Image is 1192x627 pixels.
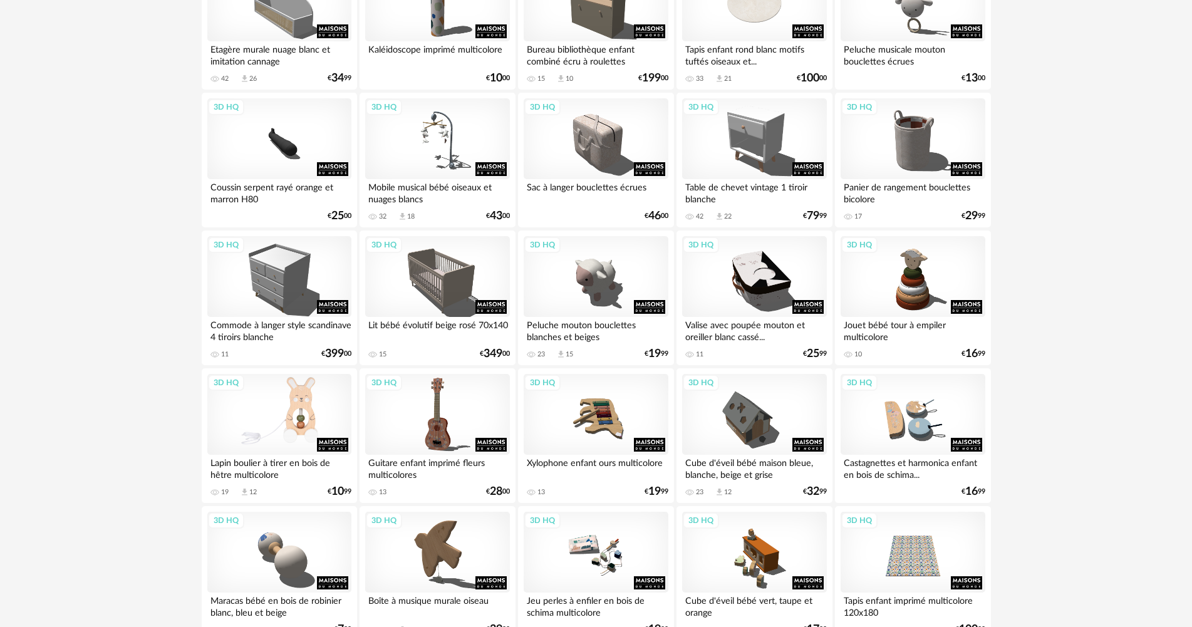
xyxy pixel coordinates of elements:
span: 399 [325,350,344,358]
div: 3D HQ [208,375,244,391]
span: 32 [807,487,819,496]
span: 28 [490,487,502,496]
div: 3D HQ [208,512,244,529]
div: € 99 [645,350,668,358]
div: Etagère murale nuage blanc et imitation cannage [207,41,351,66]
div: 15 [379,350,386,359]
div: 3D HQ [683,512,719,529]
div: 26 [249,75,257,83]
span: 16 [965,350,978,358]
span: 19 [648,350,661,358]
div: Commode à langer style scandinave 4 tiroirs blanche [207,317,351,342]
span: 25 [331,212,344,220]
div: € 99 [803,487,827,496]
a: 3D HQ Table de chevet vintage 1 tiroir blanche 42 Download icon 22 €7999 [676,93,832,228]
div: 42 [221,75,229,83]
div: Bureau bibliothèque enfant combiné écru à roulettes [524,41,668,66]
div: 21 [724,75,732,83]
span: 79 [807,212,819,220]
div: Jouet bébé tour à empiler multicolore [841,317,985,342]
a: 3D HQ Peluche mouton bouclettes blanches et beiges 23 Download icon 15 €1999 [518,231,673,366]
div: 3D HQ [524,99,561,115]
div: 3D HQ [841,375,878,391]
span: 13 [965,74,978,83]
div: 10 [854,350,862,359]
a: 3D HQ Coussin serpent rayé orange et marron H80 €2500 [202,93,357,228]
div: € 99 [328,74,351,83]
div: 13 [379,488,386,497]
div: 18 [407,212,415,221]
div: Peluche musicale mouton bouclettes écrues [841,41,985,66]
div: € 00 [328,212,351,220]
span: 16 [965,487,978,496]
a: 3D HQ Lit bébé évolutif beige rosé 70x140 15 €34900 [360,231,515,366]
a: 3D HQ Xylophone enfant ours multicolore 13 €1999 [518,368,673,504]
span: 34 [331,74,344,83]
div: € 00 [645,212,668,220]
div: Xylophone enfant ours multicolore [524,455,668,480]
div: € 99 [645,487,668,496]
div: 3D HQ [208,237,244,253]
div: 15 [566,350,573,359]
div: 3D HQ [366,99,402,115]
div: 3D HQ [524,375,561,391]
div: 10 [566,75,573,83]
span: Download icon [715,212,724,221]
div: € 00 [797,74,827,83]
div: 3D HQ [841,237,878,253]
div: € 00 [961,74,985,83]
span: 349 [484,350,502,358]
div: Kaléidoscope imprimé multicolore [365,41,509,66]
div: 17 [854,212,862,221]
div: 11 [696,350,703,359]
div: 3D HQ [366,375,402,391]
span: Download icon [240,74,249,83]
div: Panier de rangement bouclettes bicolore [841,179,985,204]
div: Jeu perles à enfiler en bois de schima multicolore [524,593,668,618]
div: Tapis enfant imprimé multicolore 120x180 [841,593,985,618]
div: Mobile musical bébé oiseaux et nuages blancs [365,179,509,204]
div: € 00 [480,350,510,358]
span: 199 [642,74,661,83]
div: Tapis enfant rond blanc motifs tuftés oiseaux et... [682,41,826,66]
span: Download icon [398,212,407,221]
a: 3D HQ Commode à langer style scandinave 4 tiroirs blanche 11 €39900 [202,231,357,366]
div: 42 [696,212,703,221]
div: € 99 [803,350,827,358]
div: Castagnettes et harmonica enfant en bois de schima... [841,455,985,480]
div: 15 [537,75,545,83]
div: 3D HQ [841,512,878,529]
a: 3D HQ Castagnettes et harmonica enfant en bois de schima... €1699 [835,368,990,504]
div: € 00 [638,74,668,83]
div: Maracas bébé en bois de robinier blanc, bleu et beige [207,593,351,618]
a: 3D HQ Mobile musical bébé oiseaux et nuages blancs 32 Download icon 18 €4300 [360,93,515,228]
div: 3D HQ [366,512,402,529]
div: € 99 [961,212,985,220]
div: € 00 [321,350,351,358]
a: 3D HQ Guitare enfant imprimé fleurs multicolores 13 €2800 [360,368,515,504]
span: Download icon [715,74,724,83]
div: Coussin serpent rayé orange et marron H80 [207,179,351,204]
div: 3D HQ [683,237,719,253]
div: Sac à langer bouclettes écrues [524,179,668,204]
div: 23 [537,350,545,359]
div: € 99 [803,212,827,220]
span: Download icon [556,74,566,83]
div: Guitare enfant imprimé fleurs multicolores [365,455,509,480]
div: Lit bébé évolutif beige rosé 70x140 [365,317,509,342]
div: 12 [249,488,257,497]
span: 100 [801,74,819,83]
div: € 99 [328,487,351,496]
a: 3D HQ Jouet bébé tour à empiler multicolore 10 €1699 [835,231,990,366]
div: 12 [724,488,732,497]
div: 3D HQ [524,237,561,253]
span: 43 [490,212,502,220]
a: 3D HQ Lapin boulier à tirer en bois de hêtre multicolore 19 Download icon 12 €1099 [202,368,357,504]
a: 3D HQ Cube d'éveil bébé maison bleue, blanche, beige et grise 23 Download icon 12 €3299 [676,368,832,504]
span: Download icon [556,350,566,359]
div: Boîte à musique murale oiseau [365,593,509,618]
span: 46 [648,212,661,220]
div: 3D HQ [841,99,878,115]
div: 3D HQ [683,375,719,391]
span: 10 [331,487,344,496]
